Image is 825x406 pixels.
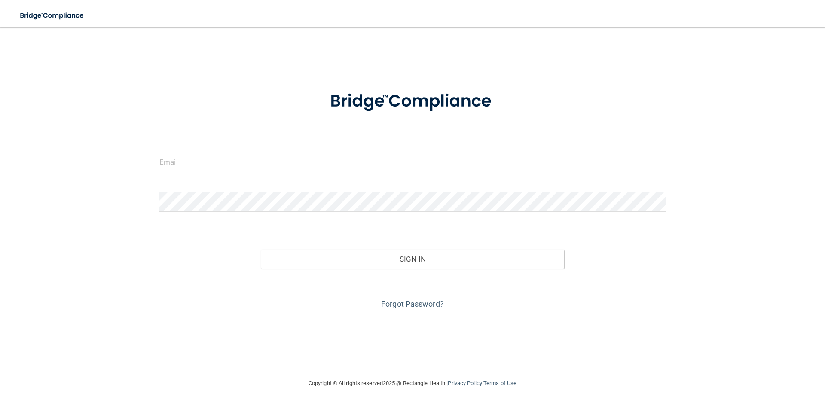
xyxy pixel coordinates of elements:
[13,7,92,24] img: bridge_compliance_login_screen.278c3ca4.svg
[448,380,482,386] a: Privacy Policy
[483,380,516,386] a: Terms of Use
[159,152,666,171] input: Email
[312,79,513,124] img: bridge_compliance_login_screen.278c3ca4.svg
[256,369,569,397] div: Copyright © All rights reserved 2025 @ Rectangle Health | |
[381,299,444,308] a: Forgot Password?
[261,250,565,269] button: Sign In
